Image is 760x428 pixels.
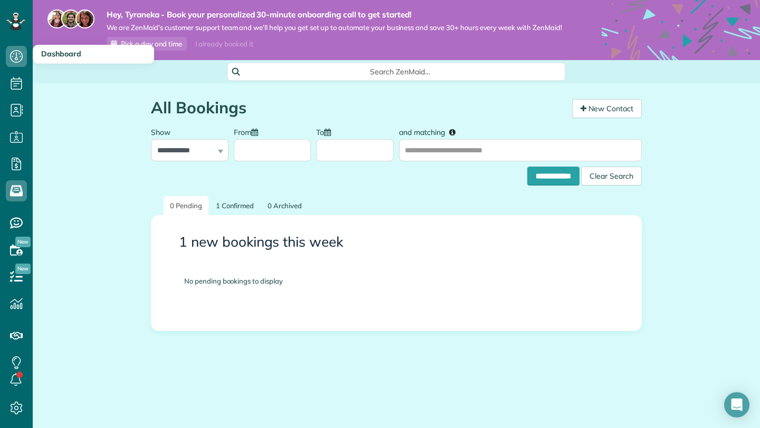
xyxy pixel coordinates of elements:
[581,167,642,186] div: Clear Search
[261,196,308,216] a: 0 Archived
[724,392,749,417] div: Open Intercom Messenger
[107,9,562,20] strong: Hey, Tyraneka - Book your personalized 30-minute onboarding call to get started!
[61,9,80,28] img: jorge-587dff0eeaa6aab1f244e6dc62b8924c3b6ad411094392a53c71c6c4a576187d.jpg
[164,196,208,216] a: 0 Pending
[151,99,564,116] h1: All Bookings
[189,37,259,51] div: I already booked it
[399,122,463,141] label: and matching
[234,122,263,141] label: From
[210,196,261,216] a: 1 Confirmed
[15,237,31,247] span: New
[179,235,614,250] h3: 1 new bookings this week
[316,122,336,141] label: To
[15,264,31,274] span: New
[75,9,94,28] img: michelle-19f622bdf1676172e81f8f8fba1fb50e276960ebfe0243fe18214015130c80e4.jpg
[168,260,624,302] div: No pending bookings to display
[107,37,187,51] a: Pick a day and time
[121,40,182,48] span: Pick a day and time
[41,49,81,59] span: Dashboard
[581,169,642,177] a: Clear Search
[572,99,642,118] a: New Contact
[47,9,66,28] img: maria-72a9807cf96188c08ef61303f053569d2e2a8a1cde33d635c8a3ac13582a053d.jpg
[107,23,562,32] span: We are ZenMaid’s customer support team and we’ll help you get set up to automate your business an...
